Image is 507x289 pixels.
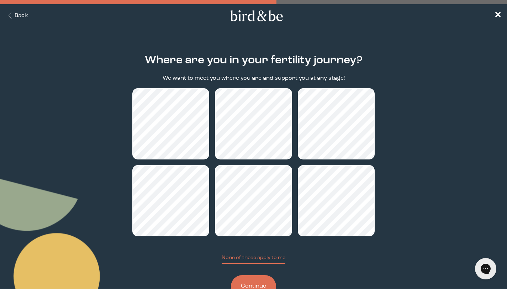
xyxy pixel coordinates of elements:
button: None of these apply to me [222,254,285,264]
p: We want to meet you where you are and support you at any stage! [163,74,345,83]
button: Back Button [6,12,28,20]
a: ✕ [494,10,501,22]
iframe: Gorgias live chat messenger [471,256,500,282]
h2: Where are you in your fertility journey? [145,52,363,69]
span: ✕ [494,11,501,20]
